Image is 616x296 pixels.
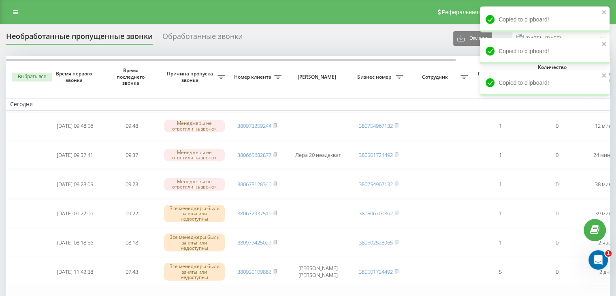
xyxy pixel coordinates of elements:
[529,199,585,227] td: 0
[164,71,217,83] span: Причина пропуска звонка
[164,205,225,223] div: Все менеджеры были заняты или недоступны
[453,31,492,46] button: Экспорт
[359,268,393,275] a: 380501724492
[472,258,529,285] td: 5
[110,67,153,86] span: Время последнего звонка
[6,32,153,45] div: Необработанные пропущенные звонки
[47,142,103,169] td: [DATE] 09:37:41
[411,74,460,80] span: Сотрудник
[480,6,610,32] div: Copied to clipboard!
[12,73,52,82] button: Выбрать все
[233,74,274,80] span: Номер клиента
[601,9,607,17] button: close
[47,258,103,285] td: [DATE] 11:42:38
[103,112,160,140] td: 09:48
[103,229,160,256] td: 08:18
[237,268,271,275] a: 380930109882
[237,210,271,217] a: 380672937516
[480,38,610,64] div: Copied to clipboard!
[605,250,612,257] span: 1
[164,149,225,161] div: Менеджеры не ответили на звонок
[472,142,529,169] td: 1
[47,112,103,140] td: [DATE] 09:48:56
[237,151,271,159] a: 380665682877
[359,239,393,246] a: 380502528965
[529,170,585,198] td: 0
[286,258,350,285] td: [PERSON_NAME] [PERSON_NAME]
[472,199,529,227] td: 1
[47,229,103,256] td: [DATE] 08:18:56
[286,142,350,169] td: Лера 20 неадекват
[529,258,585,285] td: 0
[164,263,225,281] div: Все менеджеры были заняты или недоступны
[162,32,243,45] div: Обработанные звонки
[164,234,225,251] div: Все менеджеры были заняты или недоступны
[53,71,97,83] span: Время первого звонка
[472,170,529,198] td: 1
[359,180,393,188] a: 380754967132
[441,9,508,15] span: Реферальная программа
[529,112,585,140] td: 0
[601,41,607,48] button: close
[164,120,225,132] div: Менеджеры не ответили на звонок
[103,199,160,227] td: 09:22
[292,74,343,80] span: [PERSON_NAME]
[476,71,517,83] span: Пропущенных от клиента
[237,180,271,188] a: 380678128346
[103,258,160,285] td: 07:43
[601,72,607,80] button: close
[359,151,393,159] a: 380501724492
[103,170,160,198] td: 09:23
[472,229,529,256] td: 1
[359,210,393,217] a: 380506700362
[237,122,271,129] a: 380973259244
[529,229,585,256] td: 0
[47,170,103,198] td: [DATE] 09:23:05
[237,239,271,246] a: 380977425029
[164,178,225,190] div: Менеджеры не ответили на звонок
[588,250,608,270] iframe: Intercom live chat
[480,70,610,96] div: Copied to clipboard!
[359,122,393,129] a: 380754967132
[529,142,585,169] td: 0
[103,142,160,169] td: 09:37
[354,74,396,80] span: Бизнес номер
[47,199,103,227] td: [DATE] 09:22:06
[472,112,529,140] td: 1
